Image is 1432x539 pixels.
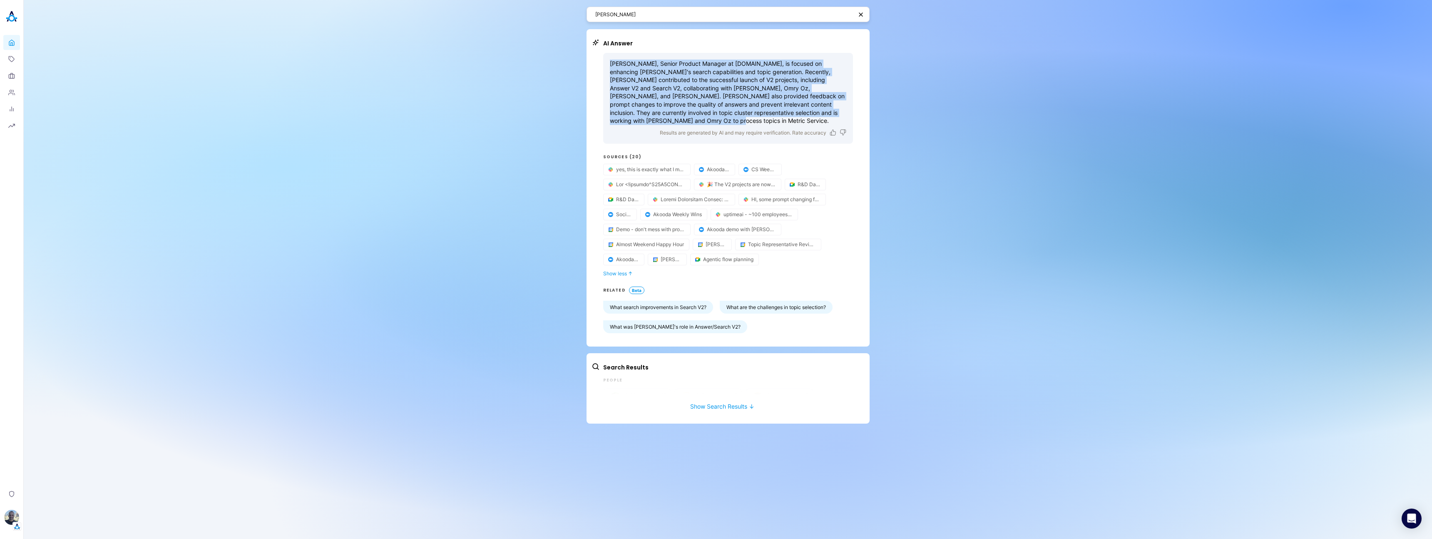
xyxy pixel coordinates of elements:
span: 🎉 The V2 projects are now live on production! 🎉 • *Answer V2* is now open to the Akooda tenant. •... [707,181,776,187]
button: source-button [694,164,735,175]
button: source-button [711,209,798,220]
img: Omry Oz [4,510,19,525]
img: Slack [651,196,659,203]
button: source-button [604,179,690,190]
button: What search improvements in Search V2? [603,301,713,314]
span: ↓ [628,270,633,277]
span: R&D Daily [616,196,639,202]
button: Dislike [840,129,846,136]
span: Akooda Weekly Wins [653,211,702,217]
button: What was [PERSON_NAME]'s role in Answer/Search V2? [603,320,747,333]
button: source-button [693,239,731,250]
img: Slack [714,211,722,218]
button: source-button [691,254,758,265]
span: Topic Representative Review [748,241,816,247]
img: Google Meet [694,256,701,263]
img: Google Calendar [651,256,659,263]
h2: Search Results [603,363,853,372]
h3: Sources (20) [603,154,853,160]
img: Google Calendar [739,241,746,248]
button: source-button [739,164,782,175]
p: [PERSON_NAME], Senior Product Manager at [DOMAIN_NAME], is focused on enhancing [PERSON_NAME]'s s... [610,60,846,125]
button: source-button [604,194,644,205]
img: Google Calendar [607,241,614,248]
span: Akoodaily [616,256,639,262]
span: yes, this is exactly what I meant [image] [616,166,685,172]
button: source-button [604,224,690,235]
span: Akoodaily [707,166,730,172]
div: Open Intercom Messenger [1402,509,1422,529]
span: Agentic flow planning [703,256,753,262]
span: Demo - don't mess with production! [616,226,685,232]
span: uptimeai - ~100 employees. Using teams, onedrive, clickup. Not looking for a search tool right no... [723,211,793,217]
img: Slack [607,166,614,173]
button: What are the challenges in topic selection? [720,301,833,314]
img: Zoom [698,226,705,233]
textarea: [PERSON_NAME] [595,10,853,18]
img: Zoom [607,256,614,263]
button: Like [830,129,836,136]
button: source-button [785,179,825,190]
img: Google Meet [607,196,614,203]
h3: RELATED [603,287,626,294]
img: Slack [698,181,705,188]
span: Loremi Dolorsitam Consec: *Adipisc elits* • Doeius temporinc utlabo etd magnaaliquaen ad Minim ve... [661,196,730,202]
button: source-button [641,209,707,220]
img: Google Calendar [696,241,704,248]
span: [PERSON_NAME] / [PERSON_NAME] [706,241,726,247]
span: Beta [629,287,644,294]
span: [PERSON_NAME] / [PERSON_NAME] [661,256,681,262]
button: source-button [739,194,825,205]
img: Slack [607,181,614,188]
button: source-button [604,254,644,265]
button: source-button [604,209,636,220]
span: R&D Daily [798,181,820,187]
img: Akooda Logo [3,8,20,25]
button: source-button [648,254,686,265]
img: Zoom [742,166,750,173]
img: Zoom [644,211,651,218]
span: CS Weekly [751,166,777,172]
img: Google Meet [788,181,796,188]
img: Zoom [698,166,705,173]
img: Slack [742,196,750,203]
span: Almost Weekend Happy Hour [616,241,684,247]
button: Show Search Results ↓ [592,394,853,410]
button: source-button [604,164,690,175]
span: Social. [616,211,631,217]
button: source-button [694,224,781,235]
button: Omry OzTenant Logo [3,507,20,531]
button: source-button [694,179,781,190]
img: Google Calendar [607,226,614,233]
span: Lor <!ipsumdo^S25A5CONSEC> 👋 Ad el seddoeius te incid’u labor, E dolo ma aliqu e adm veniamq no e... [616,181,685,187]
button: source-button [604,239,689,250]
button: source-button [736,239,821,250]
h2: AI Answer [603,39,853,48]
span: HI, some prompt changing for use case when we includes irrelevant or misleading content in the fi... [751,196,820,202]
span: Akooda demo with [PERSON_NAME] from [707,226,776,232]
button: source-button [648,194,735,205]
p: Results are generated by AI and may require verification. Rate accuracy [660,128,826,137]
img: Tenant Logo [13,522,21,531]
button: Show less ↓ [603,270,853,277]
